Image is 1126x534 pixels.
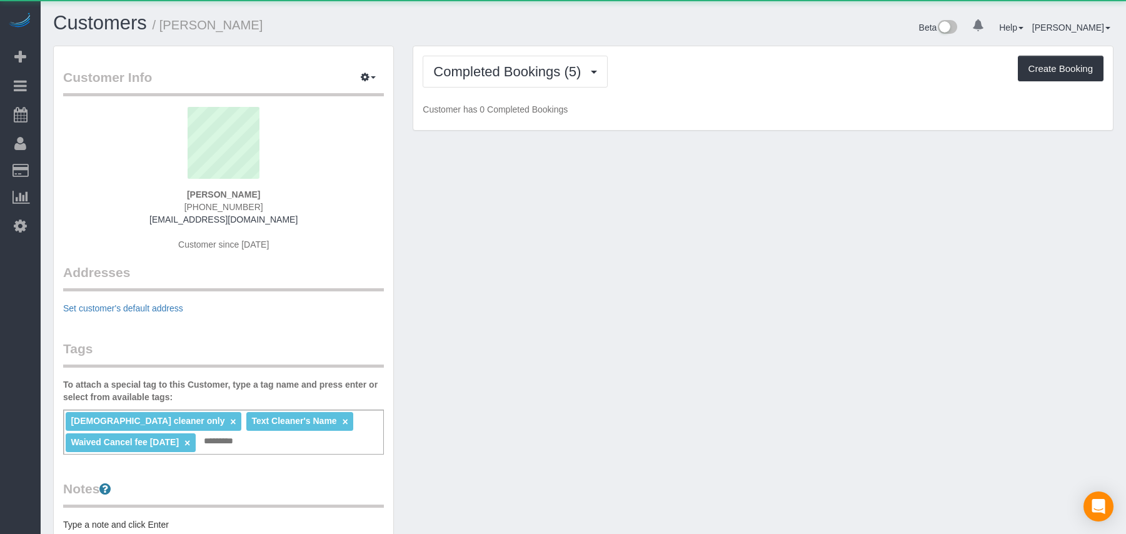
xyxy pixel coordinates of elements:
legend: Tags [63,340,384,368]
a: Beta [919,23,958,33]
a: Customers [53,12,147,34]
label: To attach a special tag to this Customer, type a tag name and press enter or select from availabl... [63,378,384,403]
span: Customer since [DATE] [178,239,269,249]
a: Help [999,23,1023,33]
button: Create Booking [1018,56,1103,82]
small: / [PERSON_NAME] [153,18,263,32]
pre: Type a note and click Enter [63,518,384,531]
span: [DEMOGRAPHIC_DATA] cleaner only [71,416,224,426]
span: [PHONE_NUMBER] [184,202,263,212]
a: Set customer's default address [63,303,183,313]
img: Automaid Logo [8,13,33,30]
a: [EMAIL_ADDRESS][DOMAIN_NAME] [149,214,298,224]
img: New interface [937,20,957,36]
a: [PERSON_NAME] [1032,23,1110,33]
a: × [343,416,348,427]
a: × [184,438,190,448]
span: Text Cleaner's Name [251,416,336,426]
button: Completed Bookings (5) [423,56,608,88]
strong: [PERSON_NAME] [187,189,260,199]
span: Completed Bookings (5) [433,64,587,79]
a: × [230,416,236,427]
p: Customer has 0 Completed Bookings [423,103,1103,116]
span: Waived Cancel fee [DATE] [71,437,179,447]
div: Open Intercom Messenger [1083,491,1113,521]
legend: Notes [63,480,384,508]
legend: Customer Info [63,68,384,96]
